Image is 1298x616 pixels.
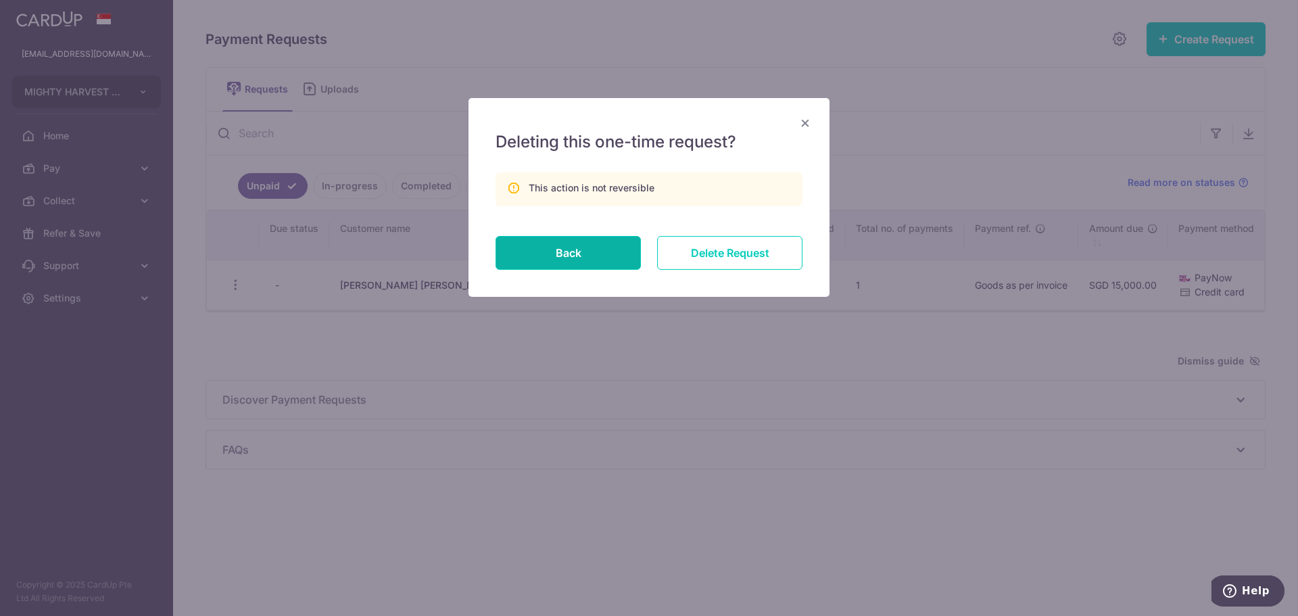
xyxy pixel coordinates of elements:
button: Back [496,236,641,270]
span: Help [30,9,58,22]
div: This action is not reversible [529,181,654,195]
h5: Deleting this one-time request? [496,132,802,152]
input: Delete Request [657,236,802,270]
span: × [800,112,811,132]
iframe: Opens a widget where you can find more information [1211,575,1284,609]
button: Close [797,114,813,131]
